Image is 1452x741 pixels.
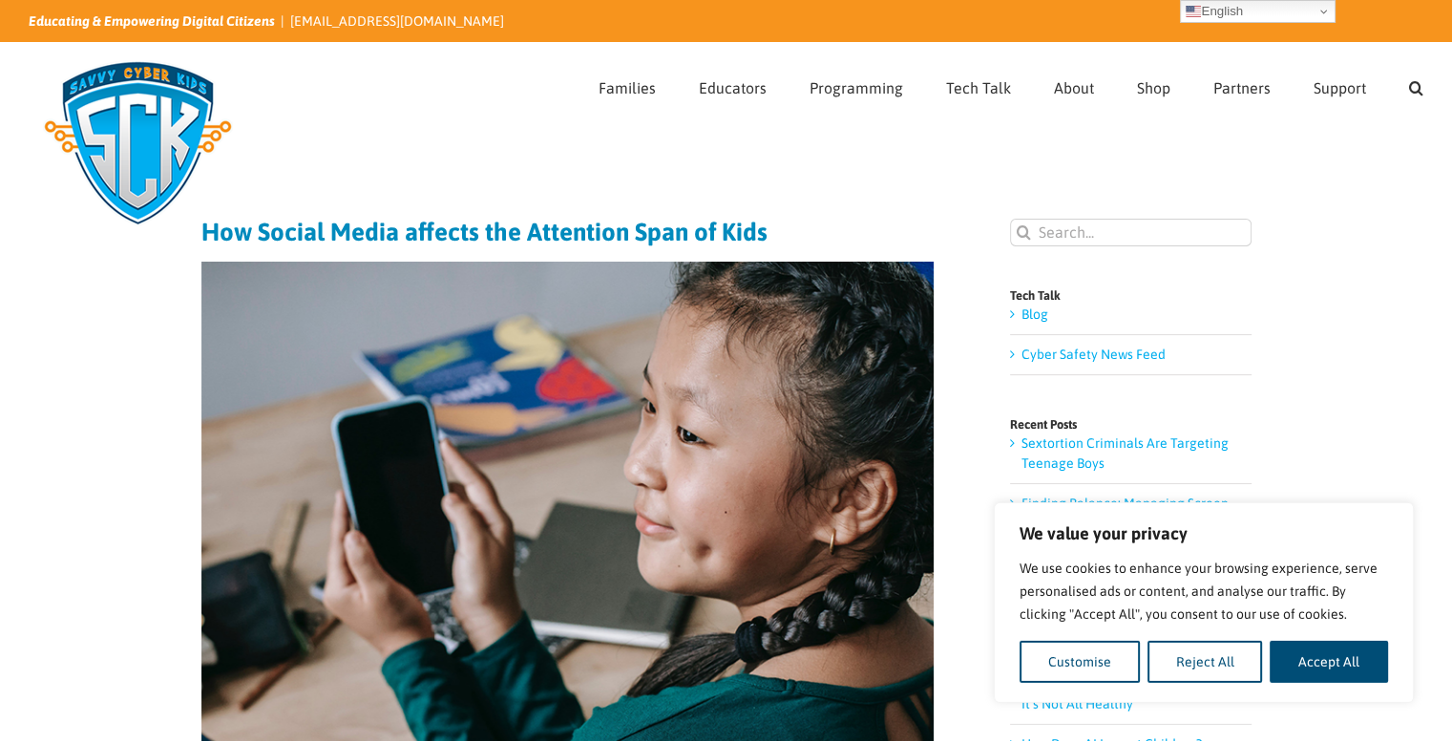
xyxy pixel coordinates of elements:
img: Savvy Cyber Kids Logo [29,48,247,239]
a: Blog [1021,307,1048,322]
a: Finding Balance: Managing Screen Time in a Digital World [1021,496,1229,531]
span: Shop [1137,80,1170,95]
a: Partners [1213,43,1271,127]
span: Support [1314,80,1366,95]
a: Search [1409,43,1423,127]
span: Partners [1213,80,1271,95]
button: Accept All [1270,641,1388,683]
a: Sextortion Criminals Are Targeting Teenage Boys [1021,435,1229,471]
input: Search... [1010,219,1252,246]
a: Programming [810,43,903,127]
span: About [1054,80,1094,95]
a: [EMAIL_ADDRESS][DOMAIN_NAME] [290,13,504,29]
input: Search [1010,219,1038,246]
span: Educators [699,80,767,95]
h4: Recent Posts [1010,418,1252,431]
a: Cyber Safety News Feed [1021,347,1166,362]
a: Educators [699,43,767,127]
img: en [1186,4,1201,19]
span: Tech Talk [946,80,1011,95]
i: Educating & Empowering Digital Citizens [29,13,275,29]
p: We use cookies to enhance your browsing experience, serve personalised ads or content, and analys... [1020,557,1388,625]
h4: Tech Talk [1010,289,1252,302]
span: Families [599,80,656,95]
h1: How Social Media affects the Attention Span of Kids [201,219,934,245]
a: About [1054,43,1094,127]
a: Tech Talk [946,43,1011,127]
a: Families [599,43,656,127]
a: Shop [1137,43,1170,127]
nav: Main Menu [599,43,1423,127]
a: Support [1314,43,1366,127]
button: Customise [1020,641,1140,683]
span: Programming [810,80,903,95]
button: Reject All [1147,641,1263,683]
p: We value your privacy [1020,522,1388,545]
